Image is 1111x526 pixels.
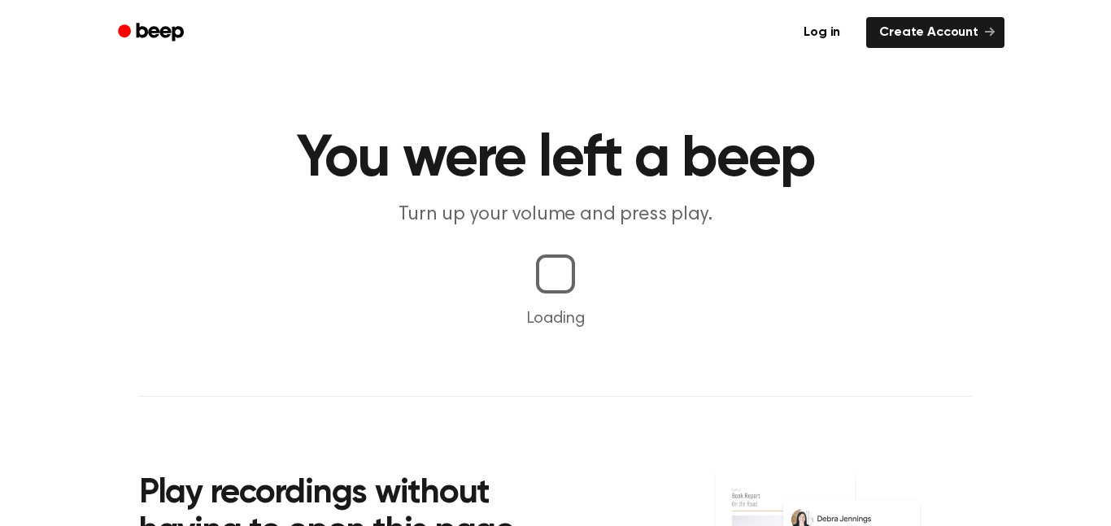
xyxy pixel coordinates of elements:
a: Log in [787,14,856,51]
h1: You were left a beep [139,130,972,189]
p: Loading [20,306,1091,331]
p: Turn up your volume and press play. [243,202,868,228]
a: Beep [107,17,198,49]
a: Create Account [866,17,1004,48]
